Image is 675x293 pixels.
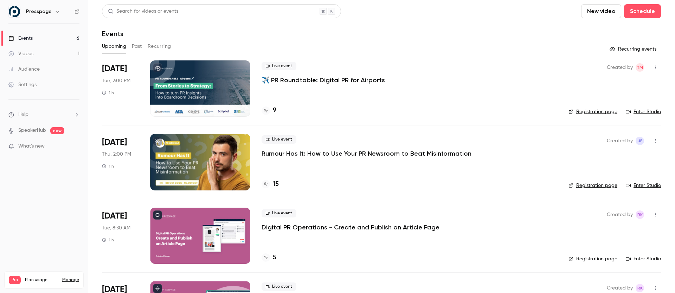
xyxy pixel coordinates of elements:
a: 9 [262,106,276,115]
div: Oct 30 Thu, 3:00 PM (Europe/Amsterdam) [102,134,139,190]
a: Digital PR Operations - Create and Publish an Article Page [262,223,439,232]
button: Past [132,41,142,52]
span: Live event [262,282,296,291]
h4: 5 [273,253,276,262]
span: What's new [18,143,45,150]
span: Created by [607,137,633,145]
a: Registration page [568,255,617,262]
span: [DATE] [102,210,127,222]
a: Enter Studio [626,255,661,262]
span: Live event [262,209,296,217]
span: Created by [607,284,633,292]
a: Enter Studio [626,182,661,189]
span: Teis Meijer [636,63,644,72]
span: Plan usage [25,277,58,283]
button: Schedule [624,4,661,18]
span: Pro [9,276,21,284]
a: ✈️ PR Roundtable: Digital PR for Airports [262,76,385,84]
button: Recurring [148,41,171,52]
span: Robin Kleine [636,284,644,292]
button: New video [581,4,621,18]
div: 1 h [102,163,114,169]
span: Tue, 8:30 AM [102,224,130,232]
span: [DATE] [102,63,127,74]
span: new [50,127,64,134]
a: SpeakerHub [18,127,46,134]
a: Registration page [568,182,617,189]
a: 5 [262,253,276,262]
button: Recurring events [606,44,661,55]
a: 15 [262,180,279,189]
img: Presspage [9,6,20,17]
div: Oct 21 Tue, 3:00 PM (Europe/Amsterdam) [102,60,139,117]
h4: 15 [273,180,279,189]
span: Jesse Finn-Brown [636,137,644,145]
span: TM [637,63,643,72]
span: Created by [607,63,633,72]
h1: Events [102,30,123,38]
a: Manage [62,277,79,283]
div: Events [8,35,33,42]
a: Enter Studio [626,108,661,115]
a: Registration page [568,108,617,115]
span: Help [18,111,28,118]
div: Nov 4 Tue, 9:30 AM (Europe/Amsterdam) [102,208,139,264]
span: Tue, 2:00 PM [102,77,130,84]
span: Live event [262,135,296,144]
h6: Presspage [26,8,52,15]
button: Upcoming [102,41,126,52]
a: Rumour Has It: How to Use Your PR Newsroom to Beat Misinformation [262,149,471,158]
span: RK [637,284,643,292]
span: Robin Kleine [636,210,644,219]
div: Search for videos or events [108,8,178,15]
div: Audience [8,66,40,73]
span: RK [637,210,643,219]
h4: 9 [273,106,276,115]
span: Live event [262,62,296,70]
span: Created by [607,210,633,219]
div: Settings [8,81,37,88]
span: [DATE] [102,137,127,148]
span: Thu, 2:00 PM [102,151,131,158]
div: 1 h [102,90,114,96]
div: Videos [8,50,33,57]
span: JF [638,137,642,145]
li: help-dropdown-opener [8,111,79,118]
div: 1 h [102,237,114,243]
iframe: Noticeable Trigger [71,143,79,150]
